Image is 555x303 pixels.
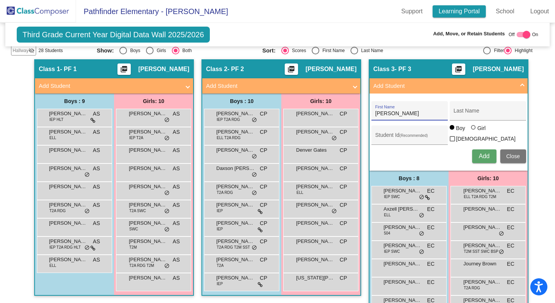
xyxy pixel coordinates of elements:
div: Girl [477,124,486,132]
span: CP [260,110,267,118]
span: CP [260,238,267,246]
span: T2A RDG T2M [129,263,154,268]
button: Add [472,149,496,163]
div: Scores [289,47,306,54]
input: Student Id [375,135,444,141]
span: - PF 2 [227,65,244,73]
span: do_not_disturb_alt [331,208,337,214]
span: CP [340,201,347,209]
span: ELL [49,135,56,141]
span: Class 3 [373,65,395,73]
div: Boys [127,47,140,54]
span: do_not_disturb_alt [164,135,170,141]
span: AS [93,110,100,118]
span: [PERSON_NAME] [463,187,501,195]
span: CP [260,183,267,191]
span: [PERSON_NAME] [296,183,334,190]
span: [PERSON_NAME] [463,278,501,286]
span: EC [507,187,514,195]
span: IEP [217,226,223,232]
span: CP [340,219,347,227]
span: [PERSON_NAME] [49,219,87,227]
span: CP [340,274,347,282]
span: [PERSON_NAME] [49,238,87,245]
div: Last Name [358,47,383,54]
a: Support [395,5,429,17]
span: [PERSON_NAME] [129,128,167,136]
span: T2A SWC [129,208,146,214]
div: Boys : 10 [202,94,281,109]
span: [PERSON_NAME] [296,201,334,209]
span: IEP [217,281,223,287]
div: Highlight [512,47,533,54]
span: ELL [49,263,56,268]
input: First Name [375,111,444,117]
span: SWC [129,226,138,232]
span: AS [93,165,100,173]
span: [PERSON_NAME] [384,242,422,249]
span: [PERSON_NAME] [129,238,167,245]
span: [PERSON_NAME] [216,256,254,263]
input: Last Name [454,111,522,117]
span: AS [173,110,180,118]
div: Boys : 8 [369,171,449,186]
div: Both [179,47,192,54]
span: [PERSON_NAME] [296,128,334,136]
mat-panel-title: Add Student [39,82,180,90]
span: AS [93,128,100,136]
span: 28 Students [38,47,63,54]
span: do_not_disturb_alt [164,227,170,233]
span: AS [173,274,180,282]
span: EC [427,187,434,195]
span: CP [340,183,347,191]
span: - PF 3 [395,65,411,73]
span: EC [507,205,514,213]
span: T2A RDG T2M SST [217,244,250,250]
div: Boys : 9 [35,94,114,109]
span: EC [427,278,434,286]
span: do_not_disturb_alt [164,208,170,214]
span: [US_STATE][PERSON_NAME] [296,274,334,282]
span: do_not_disturb_alt [252,190,257,196]
span: [PERSON_NAME] [296,238,334,245]
span: - PF 1 [60,65,77,73]
span: [PERSON_NAME] [129,110,167,117]
span: AS [93,201,100,209]
span: [PERSON_NAME] [216,238,254,245]
mat-icon: picture_as_pdf [119,65,128,76]
span: [PERSON_NAME] [463,205,501,213]
span: IEP T2A RDG [217,117,240,122]
span: [PERSON_NAME] [216,183,254,190]
span: [DEMOGRAPHIC_DATA] [456,134,516,143]
span: [PERSON_NAME] [129,183,167,190]
span: AS [173,238,180,246]
span: EC [507,260,514,268]
span: EC [507,224,514,232]
div: Add Student [369,94,528,171]
span: do_not_disturb_alt [164,263,170,269]
span: CP [340,128,347,136]
button: Print Students Details [285,63,298,75]
span: EC [427,205,434,213]
span: [PERSON_NAME] [129,165,167,172]
span: Off [509,31,515,38]
span: T2A [217,263,224,268]
span: T2A RDG [464,285,480,291]
span: do_not_disturb_alt [499,231,504,237]
span: [PERSON_NAME] [384,278,422,286]
span: CP [260,256,267,264]
span: Close [506,153,520,159]
span: do_not_disturb_alt [419,231,424,237]
span: [PERSON_NAME] [384,187,422,195]
span: CP [340,238,347,246]
span: Daxson [PERSON_NAME] [216,165,254,172]
span: Sort: [262,47,276,54]
span: [PERSON_NAME] [129,219,167,227]
span: do_not_disturb_alt [252,245,257,251]
span: CP [260,165,267,173]
span: AS [93,183,100,191]
span: AS [93,238,100,246]
span: On [532,31,538,38]
span: [PERSON_NAME] [463,242,501,249]
span: Denver Gates [296,146,334,154]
